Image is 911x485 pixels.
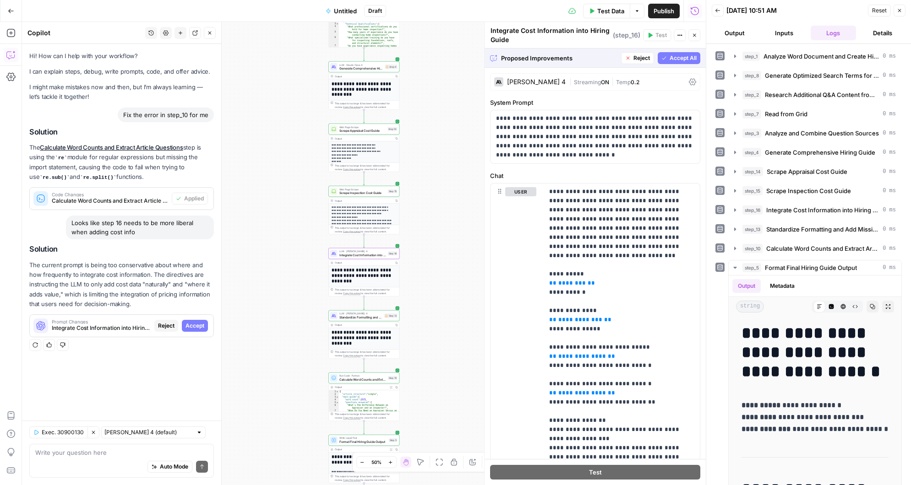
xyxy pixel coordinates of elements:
span: Toggle code folding, rows 5 through 18 [336,401,338,404]
h2: Solution [29,128,214,136]
span: Reset [872,6,887,15]
span: Integrate Cost Information into Hiring Guide (step_16) [52,324,151,332]
div: Output [335,261,393,264]
button: 0 ms [729,260,901,275]
span: 50% [371,458,382,466]
span: 0 ms [883,167,896,176]
span: Web Page Scrape [339,188,386,191]
div: 4 [329,399,339,401]
span: Copy the output [343,416,360,419]
span: Toggle code folding, rows 1 through 21 [336,390,338,393]
button: Metadata [764,279,800,293]
span: Test [655,31,667,39]
span: Untitled [334,6,357,16]
div: This output is too large & has been abbreviated for review. to view the full content. [335,164,398,171]
label: Chat [490,171,700,180]
span: step_4 [742,148,761,157]
a: Calculate Word Counts and Extract Article Questions [40,144,183,151]
button: Test Data [583,4,630,18]
span: Web Page Scrape [339,125,386,129]
div: Step 4 [385,65,397,69]
button: Reject [154,320,178,332]
div: This output is too large & has been abbreviated for review. to view the full content. [335,226,398,233]
span: Scrape Appraisal Cost Guide [767,167,847,176]
button: Output [712,26,758,40]
p: The step is using the module for regular expressions but missing the import statement, causing th... [29,143,214,182]
button: 0 ms [729,203,901,217]
button: Test [643,29,671,41]
span: Standardize Formatting and Add Missing Elements [339,315,382,319]
span: Reject [158,322,175,330]
span: Scrape Inspection Cost Guide [339,191,386,195]
button: user [505,187,536,196]
span: Read from Grid [765,109,807,119]
span: Analyze Word Document and Create Hiring Template [764,52,879,61]
div: This output is too large & has been abbreviated for review. to view the full content. [335,288,398,295]
span: step_15 [742,186,763,195]
span: Publish [654,6,674,16]
textarea: Integrate Cost Information into Hiring Guide [491,26,611,44]
div: This output is too large & has been abbreviated for review. to view the full content. [335,102,398,109]
span: 0 ms [883,225,896,233]
button: Exec. 30900130 [29,426,87,438]
span: Scrape Appraisal Cost Guide [339,129,386,133]
span: Research Additional Q&A Content from Reddit and Quora [765,90,879,99]
span: Copy the output [343,479,360,481]
span: Integrate Cost Information into Hiring Guide [766,205,879,215]
div: Step 14 [387,127,397,131]
span: Copy the output [343,168,360,171]
div: Output [335,75,393,78]
p: The current prompt is being too conservative about where and how frequently to integrate cost inf... [29,260,214,309]
div: 6 [329,404,339,410]
span: Write Liquid Text [339,436,387,440]
div: Looks like step 16 needs to be more liberal when adding cost info [66,216,214,239]
div: 3 [329,22,339,25]
span: step_16 [742,205,763,215]
button: Output [732,279,761,293]
button: 0 ms [729,164,901,179]
div: 7 [329,410,339,415]
span: Accept All [670,54,697,62]
div: 1 [329,390,339,393]
button: Untitled [320,4,362,18]
button: 0 ms [729,107,901,121]
button: Publish [648,4,680,18]
div: 3 [329,396,339,399]
button: Reject [621,52,654,64]
span: Copy the output [343,230,360,233]
div: LLM · [PERSON_NAME] 4Integrate Cost Information into Hiring GuideStep 16Output**** **** **** ****... [328,248,399,296]
h2: Solution [29,245,214,253]
span: LLM · Claude Opus 4 [339,63,383,67]
span: 0 ms [883,187,896,195]
g: Edge from step_16 to step_13 [363,296,365,310]
span: | [609,77,616,86]
div: 5 [329,31,339,36]
div: Step 5 [389,438,398,442]
span: ( step_16 ) [613,31,640,40]
span: Copy the output [343,292,360,295]
span: | [569,77,574,86]
span: 0 ms [883,91,896,99]
button: 0 ms [729,87,901,102]
span: 0 ms [883,206,896,214]
span: 0 ms [883,264,896,272]
span: step_5 [742,263,761,272]
div: Step 15 [388,189,398,194]
g: Edge from step_10 to step_5 [363,421,365,434]
button: 0 ms [729,145,901,160]
span: 0 ms [883,244,896,253]
span: Test [589,468,602,477]
div: 4 [329,25,339,31]
button: Reset [868,5,891,16]
div: This output is too large & has been abbreviated for review. to view the full content. [335,350,398,357]
span: 0 ms [883,129,896,137]
span: Accept [185,322,204,330]
div: Run Code · PythonCalculate Word Counts and Extract Article QuestionsStep 10Output{ "article_struc... [328,372,399,421]
div: Step 13 [384,313,398,318]
span: Analyze and Combine Question Sources [765,129,879,138]
p: I can explain steps, debug, write prompts, code, and offer advice. [29,67,214,76]
span: Auto Mode [160,463,188,471]
code: re.split() [80,175,116,180]
div: 7 [329,44,339,53]
span: Prompt Changes [52,319,151,324]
